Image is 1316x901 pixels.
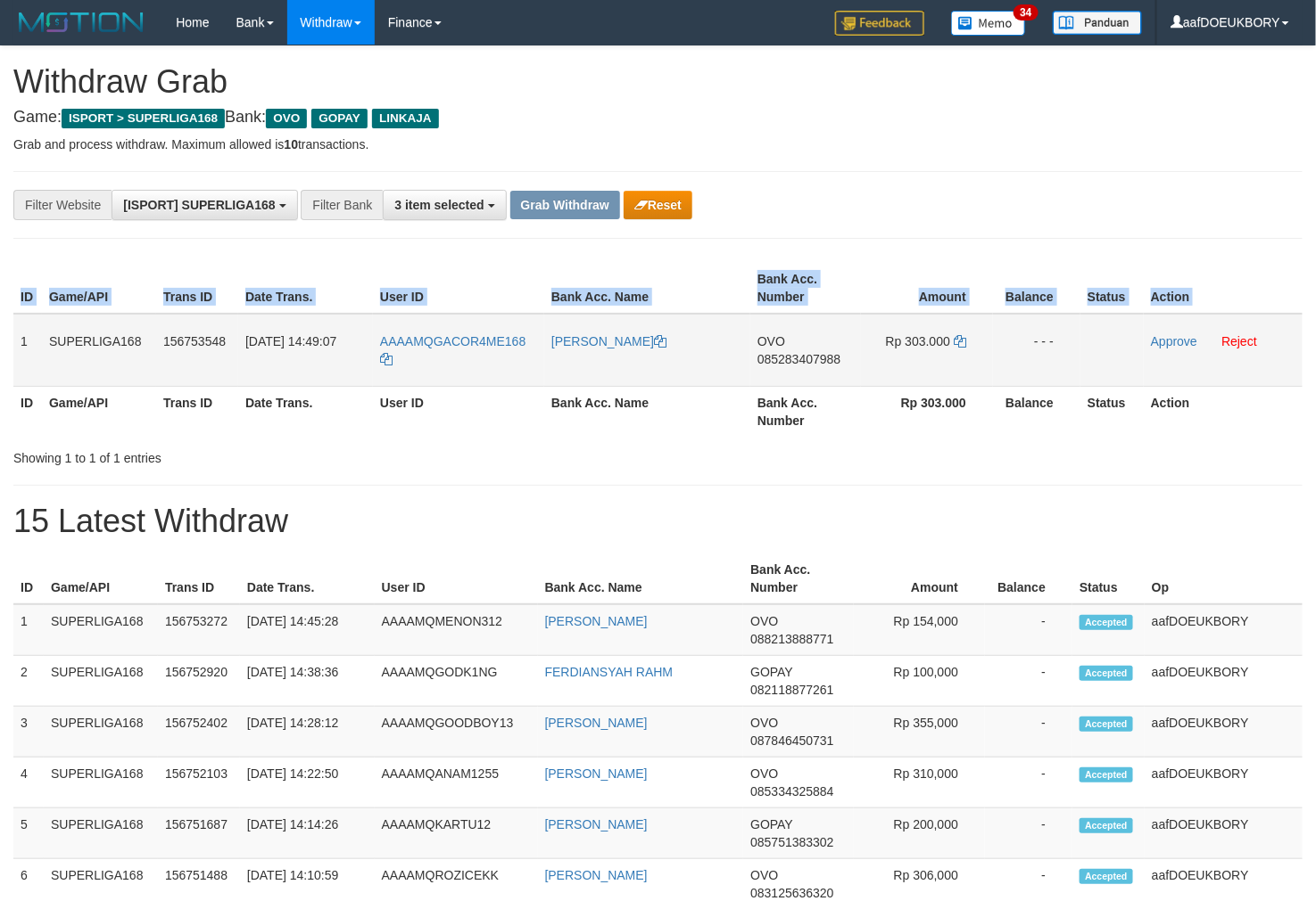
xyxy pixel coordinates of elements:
th: ID [13,386,42,437]
td: [DATE] 14:45:28 [240,604,375,656]
span: Rp 303.000 [886,334,950,348]
td: 1 [13,314,42,387]
td: 2 [13,656,44,707]
td: [DATE] 14:14:26 [240,808,375,859]
span: Copy 088213888771 to clipboard [750,632,833,646]
span: [ISPORT] SUPERLIGA168 [123,198,275,212]
img: panduan.png [1053,11,1142,35]
th: Bank Acc. Name [544,386,750,437]
td: AAAAMQMENON312 [375,604,538,656]
td: 156753272 [158,604,240,656]
td: - [985,758,1072,808]
th: Date Trans. [238,386,373,437]
span: [DATE] 14:49:07 [245,334,336,348]
td: aafDOEUKBORY [1145,808,1303,859]
span: Accepted [1080,818,1133,833]
span: ISPORT > SUPERLIGA168 [62,109,225,128]
span: GOPAY [750,665,792,679]
td: aafDOEUKBORY [1145,656,1303,707]
th: User ID [373,263,544,314]
td: SUPERLIGA168 [44,656,158,707]
th: Balance [985,553,1072,604]
a: [PERSON_NAME] [545,868,648,882]
span: Copy 087846450731 to clipboard [750,733,833,748]
h4: Game: Bank: [13,109,1303,127]
td: Rp 355,000 [854,707,985,758]
th: Rp 303.000 [861,386,993,437]
th: Game/API [42,263,156,314]
td: - [985,707,1072,758]
a: Approve [1151,334,1197,348]
td: aafDOEUKBORY [1145,758,1303,808]
span: Copy 083125636320 to clipboard [750,886,833,900]
th: Status [1072,553,1145,604]
td: - [985,604,1072,656]
th: Action [1144,386,1303,437]
td: SUPERLIGA168 [42,314,156,387]
span: 156753548 [163,334,226,348]
span: OVO [750,766,778,781]
span: LINKAJA [372,109,439,128]
div: Filter Bank [301,190,383,220]
strong: 10 [284,137,298,152]
th: Amount [854,553,985,604]
th: Game/API [44,553,158,604]
p: Grab and process withdraw. Maximum allowed is transactions. [13,135,1303,153]
td: AAAAMQANAM1255 [375,758,538,808]
span: GOPAY [750,817,792,831]
th: Trans ID [156,386,238,437]
th: Balance [993,386,1080,437]
td: [DATE] 14:38:36 [240,656,375,707]
span: GOPAY [311,109,368,128]
td: [DATE] 14:22:50 [240,758,375,808]
td: AAAAMQKARTU12 [375,808,538,859]
td: 156752103 [158,758,240,808]
a: Copy 303000 to clipboard [954,334,966,348]
th: ID [13,553,44,604]
span: OVO [750,614,778,628]
a: FERDIANSYAH RAHM [545,665,674,679]
th: User ID [375,553,538,604]
th: Trans ID [156,263,238,314]
th: Op [1145,553,1303,604]
th: ID [13,263,42,314]
button: Grab Withdraw [510,191,620,219]
a: [PERSON_NAME] [551,334,666,348]
th: Game/API [42,386,156,437]
span: OVO [757,334,785,348]
td: 4 [13,758,44,808]
td: SUPERLIGA168 [44,707,158,758]
span: Accepted [1080,666,1133,681]
a: [PERSON_NAME] [545,716,648,730]
a: [PERSON_NAME] [545,817,648,831]
img: Button%20Memo.svg [951,11,1026,36]
th: Status [1080,386,1144,437]
div: Showing 1 to 1 of 1 entries [13,442,535,467]
span: Accepted [1080,767,1133,782]
th: Date Trans. [238,263,373,314]
td: AAAAMQGOODBOY13 [375,707,538,758]
th: Bank Acc. Number [750,263,861,314]
span: Accepted [1080,717,1133,732]
th: Trans ID [158,553,240,604]
th: Bank Acc. Number [750,386,861,437]
span: Copy 082118877261 to clipboard [750,683,833,697]
span: Accepted [1080,869,1133,884]
img: Feedback.jpg [835,11,924,36]
th: Action [1144,263,1303,314]
span: 34 [1014,4,1038,20]
td: aafDOEUKBORY [1145,707,1303,758]
td: SUPERLIGA168 [44,604,158,656]
span: Copy 085334325884 to clipboard [750,784,833,799]
button: 3 item selected [383,190,506,220]
td: 156752402 [158,707,240,758]
td: - - - [993,314,1080,387]
td: SUPERLIGA168 [44,808,158,859]
td: [DATE] 14:28:12 [240,707,375,758]
td: 5 [13,808,44,859]
button: Reset [624,191,692,219]
a: [PERSON_NAME] [545,614,648,628]
a: [PERSON_NAME] [545,766,648,781]
th: Status [1080,263,1144,314]
th: Balance [993,263,1080,314]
